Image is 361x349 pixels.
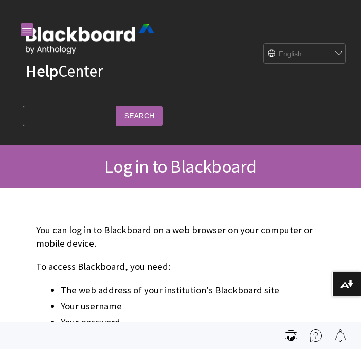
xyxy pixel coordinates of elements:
[36,223,325,250] p: You can log in to Blackboard on a web browser on your computer or mobile device.
[61,315,325,329] li: Your password
[26,24,154,54] img: Blackboard by Anthology
[264,44,336,64] select: Site Language Selector
[26,61,103,81] a: HelpCenter
[334,329,347,342] img: Follow this page
[285,329,297,342] img: Print
[310,329,322,342] img: More help
[26,61,58,81] strong: Help
[36,260,325,273] p: To access Blackboard, you need:
[104,155,256,178] span: Log in to Blackboard
[116,106,163,126] input: Search
[61,299,325,313] li: Your username
[61,283,325,298] li: The web address of your institution's Blackboard site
